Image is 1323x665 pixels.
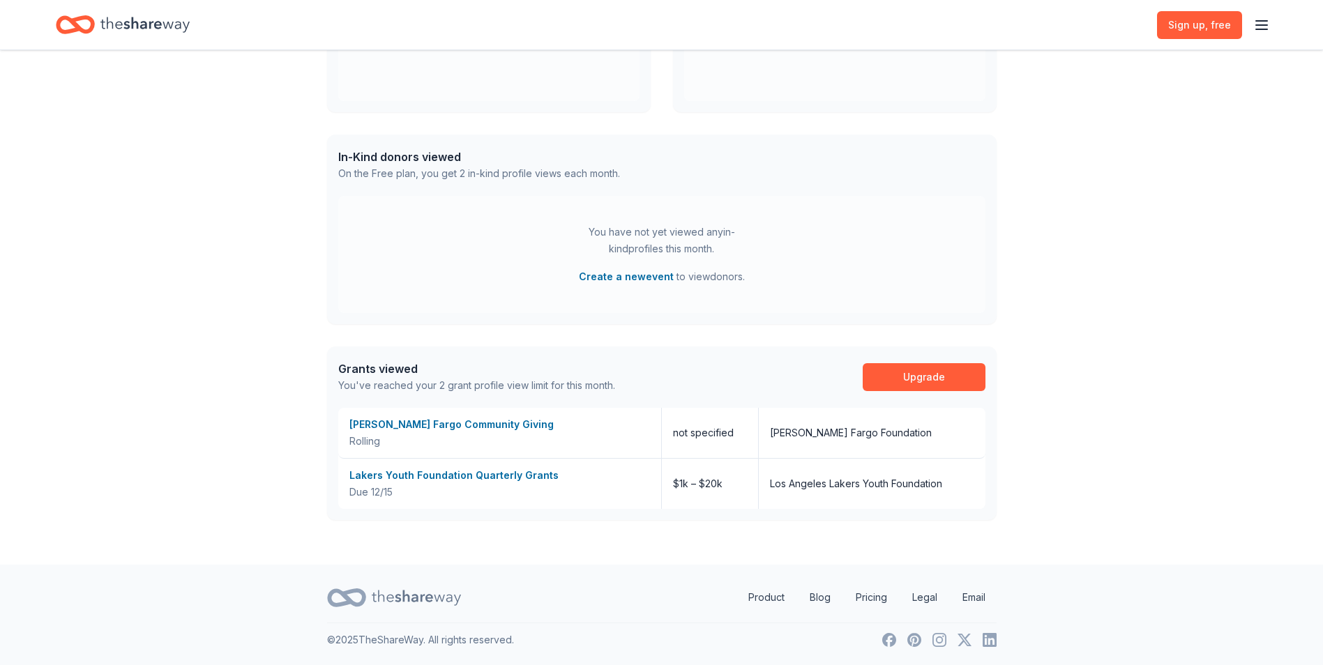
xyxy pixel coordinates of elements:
a: Product [737,583,796,611]
a: Legal [901,583,948,611]
div: Grants viewed [338,360,615,377]
div: In-Kind donors viewed [338,148,620,165]
span: to view donors . [579,268,745,285]
div: [PERSON_NAME] Fargo Foundation [770,425,932,441]
span: Sign up [1168,17,1231,33]
div: On the Free plan, you get 2 in-kind profile views each month. [338,165,620,182]
a: Upgrade [863,363,985,391]
a: Home [56,8,190,41]
div: Due 12/15 [349,484,650,500]
div: You have not yet viewed any in-kind profiles this month. [575,224,749,257]
a: Pricing [845,583,898,611]
div: Lakers Youth Foundation Quarterly Grants [349,467,650,484]
div: Rolling [349,433,650,450]
div: Los Angeles Lakers Youth Foundation [770,475,942,492]
span: , free [1205,19,1231,31]
div: not specified [662,408,759,458]
div: You've reached your 2 grant profile view limit for this month. [338,377,615,394]
nav: quick links [737,583,997,611]
p: © 2025 TheShareWay. All rights reserved. [327,632,514,648]
a: Blog [799,583,842,611]
a: Email [951,583,997,611]
button: Create a newevent [579,268,674,285]
a: Sign up, free [1157,11,1242,39]
div: $1k – $20k [662,459,759,509]
div: [PERSON_NAME] Fargo Community Giving [349,416,650,433]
